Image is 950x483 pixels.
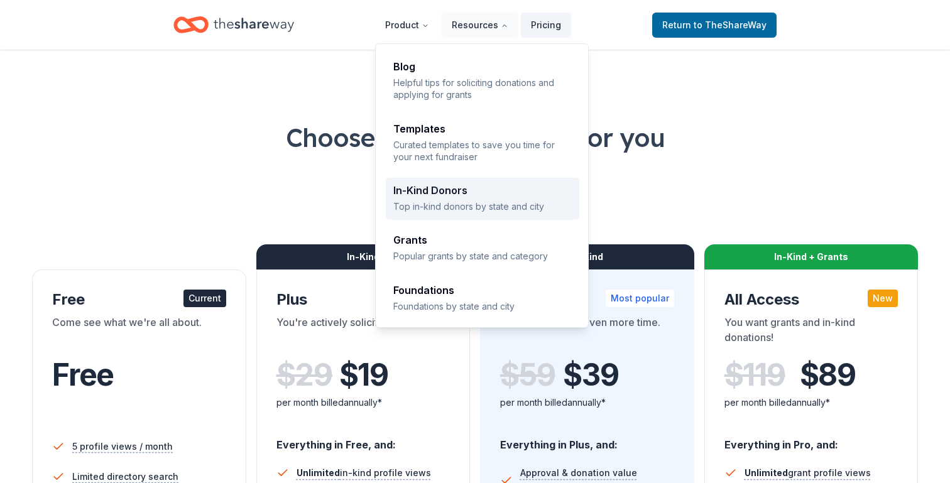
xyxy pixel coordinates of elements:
div: New [868,290,898,307]
span: Unlimited [297,467,340,478]
div: In-Kind [256,244,471,269]
div: Current [183,290,226,307]
div: Blog [393,62,572,72]
a: Home [173,10,294,40]
div: You want grants and in-kind donations! [724,315,898,350]
span: in-kind profile views [297,467,431,478]
a: GrantsPopular grants by state and category [386,227,579,269]
a: Returnto TheShareWay [652,13,777,38]
a: In-Kind DonorsTop in-kind donors by state and city [386,178,579,220]
h1: Choose the perfect plan for you [30,120,920,155]
a: FoundationsFoundations by state and city [386,278,579,320]
div: Everything in Plus, and: [500,426,674,453]
p: Helpful tips for soliciting donations and applying for grants [393,77,572,101]
div: per month billed annually* [500,395,674,410]
nav: Main [375,10,571,40]
span: $ 19 [339,357,388,393]
p: Foundations by state and city [393,300,572,312]
div: Foundations [393,285,572,295]
button: Product [375,13,439,38]
div: You're actively soliciting donations. [276,315,450,350]
div: Plus [276,290,450,310]
a: Pricing [521,13,571,38]
div: Free [52,290,226,310]
a: BlogHelpful tips for soliciting donations and applying for grants [386,54,579,109]
p: Popular grants by state and category [393,250,572,262]
div: Everything in Pro, and: [724,426,898,453]
div: Resources [376,44,589,330]
p: Curated templates to save you time for your next fundraiser [393,139,572,163]
span: Free [52,356,114,393]
div: Most popular [606,290,674,307]
span: $ 39 [563,357,618,393]
button: Resources [442,13,518,38]
div: In-Kind + Grants [704,244,919,269]
span: 5 profile views / month [72,439,173,454]
div: Templates [393,124,572,134]
span: Return [662,18,767,33]
div: per month billed annually* [724,395,898,410]
div: per month billed annually* [276,395,450,410]
div: All Access [724,290,898,310]
a: TemplatesCurated templates to save you time for your next fundraiser [386,116,579,171]
div: Everything in Free, and: [276,426,450,453]
span: $ 89 [800,357,856,393]
span: grant profile views [745,467,871,478]
div: You want to save even more time. [500,315,674,350]
p: Top in-kind donors by state and city [393,200,572,212]
div: In-Kind Donors [393,185,572,195]
span: Unlimited [745,467,788,478]
div: Come see what we're all about. [52,315,226,350]
div: Grants [393,235,572,245]
span: to TheShareWay [694,19,767,30]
